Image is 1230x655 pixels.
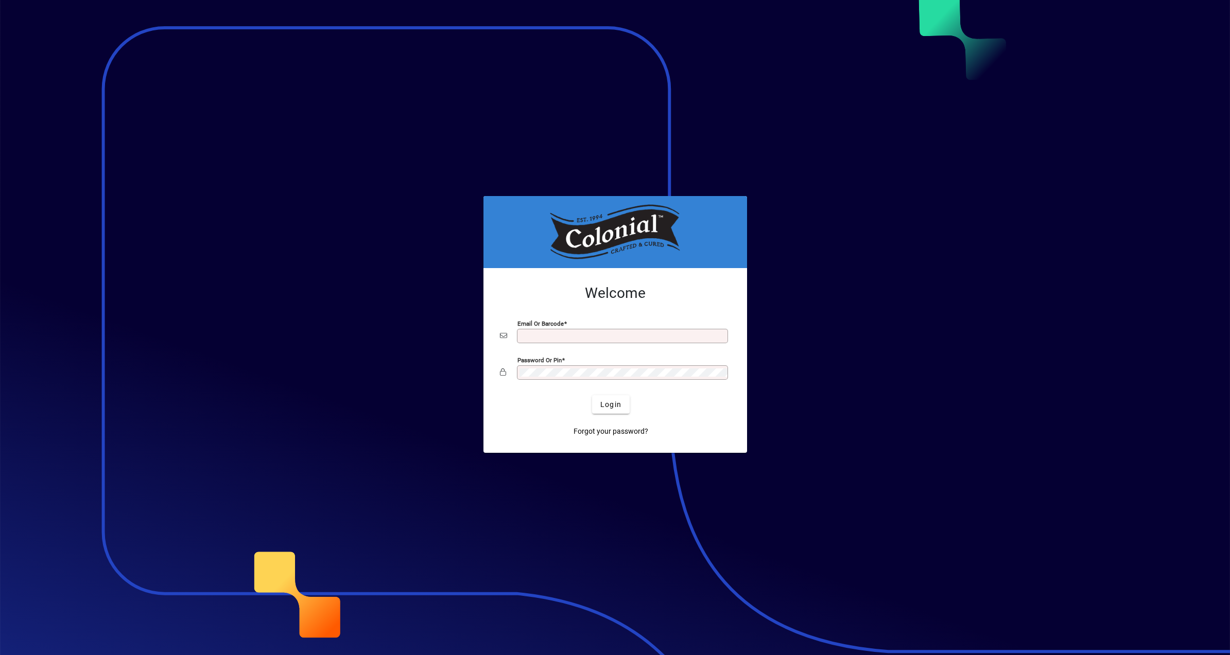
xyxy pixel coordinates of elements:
mat-label: Password or Pin [517,357,562,364]
span: Forgot your password? [574,426,648,437]
a: Forgot your password? [569,422,652,440]
button: Login [592,395,630,414]
mat-label: Email or Barcode [517,320,564,327]
span: Login [600,399,621,410]
h2: Welcome [500,285,731,302]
